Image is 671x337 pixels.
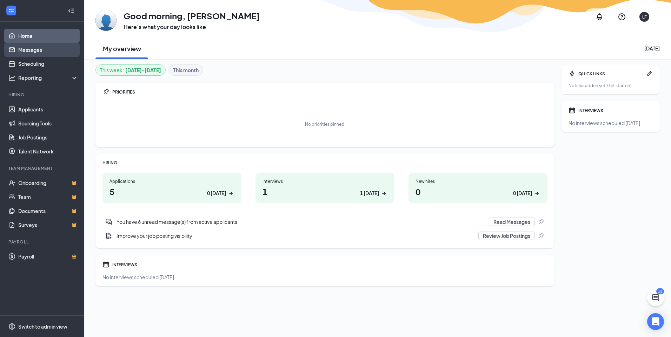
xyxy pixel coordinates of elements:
[478,232,535,240] button: Review Job Postings
[103,44,141,53] h2: My overview
[569,70,576,77] svg: Bolt
[578,71,643,77] div: QUICK LINKS
[644,45,660,52] div: [DATE]
[578,108,653,114] div: INTERVIEWS
[18,204,78,218] a: DocumentsCrown
[569,119,653,126] div: No interviews scheduled [DATE].
[18,130,78,144] a: Job Postings
[538,232,545,239] svg: Pin
[95,10,117,31] img: Lynnsey Fulmer
[263,178,387,184] div: Interviews
[102,215,547,229] a: DoubleChatActiveYou have 6 unread message(s) from active applicantsRead MessagesPin
[18,57,78,71] a: Scheduling
[207,190,226,197] div: 0 [DATE]
[569,83,653,89] div: No links added yet. Get started!
[408,173,547,203] a: New hires00 [DATE]ArrowRight
[618,13,626,21] svg: QuestionInfo
[18,144,78,158] a: Talent Network
[102,261,109,268] svg: Calendar
[656,288,664,294] div: 12
[18,43,78,57] a: Messages
[538,218,545,225] svg: Pin
[416,186,540,198] h1: 0
[18,218,78,232] a: SurveysCrown
[18,249,78,263] a: PayrollCrown
[102,88,109,95] svg: Pin
[102,215,547,229] div: You have 6 unread message(s) from active applicants
[105,232,112,239] svg: DocumentAdd
[173,66,199,74] b: This month
[112,89,547,95] div: PRIORITIES
[647,313,664,330] div: Open Intercom Messenger
[533,190,540,197] svg: ArrowRight
[102,229,547,243] a: DocumentAddImprove your job posting visibilityReview Job PostingsPin
[109,178,234,184] div: Applications
[647,289,664,306] button: ChatActive
[102,274,547,281] div: No interviews scheduled [DATE].
[18,102,78,116] a: Applicants
[109,186,234,198] h1: 5
[255,173,394,203] a: Interviews11 [DATE]ArrowRight
[112,262,547,268] div: INTERVIEWS
[595,13,604,21] svg: Notifications
[102,173,241,203] a: Applications50 [DATE]ArrowRight
[117,232,474,239] div: Improve your job posting visibility
[68,7,75,14] svg: Collapse
[569,107,576,114] svg: Calendar
[18,74,79,81] div: Reporting
[513,190,532,197] div: 0 [DATE]
[125,66,161,74] b: [DATE] - [DATE]
[124,23,260,31] h3: Here’s what your day looks like
[642,14,647,20] div: LF
[646,70,653,77] svg: Pen
[416,178,540,184] div: New hires
[117,218,485,225] div: You have 6 unread message(s) from active applicants
[8,7,15,14] svg: WorkstreamLogo
[18,176,78,190] a: OnboardingCrown
[305,121,345,127] div: No priorities pinned.
[227,190,234,197] svg: ArrowRight
[380,190,387,197] svg: ArrowRight
[18,323,67,330] div: Switch to admin view
[8,74,15,81] svg: Analysis
[8,92,77,98] div: Hiring
[18,116,78,130] a: Sourcing Tools
[100,66,161,74] div: This week :
[102,160,547,166] div: HIRING
[651,294,660,302] svg: ChatActive
[124,10,260,22] h1: Good morning, [PERSON_NAME]
[8,165,77,171] div: Team Management
[18,190,78,204] a: TeamCrown
[105,218,112,225] svg: DoubleChatActive
[18,29,78,43] a: Home
[8,239,77,245] div: Payroll
[102,229,547,243] div: Improve your job posting visibility
[360,190,379,197] div: 1 [DATE]
[489,218,535,226] button: Read Messages
[263,186,387,198] h1: 1
[8,323,15,330] svg: Settings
